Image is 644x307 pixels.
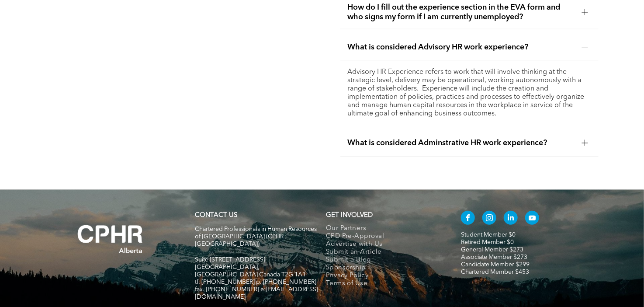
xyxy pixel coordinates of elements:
span: fax. [PHONE_NUMBER] e:[EMAIL_ADDRESS][DOMAIN_NAME] [195,286,318,300]
a: Submit a Blog [326,256,443,264]
a: Submit an Article [326,248,443,256]
span: Suite [STREET_ADDRESS] [195,257,265,263]
span: tf. [PHONE_NUMBER] p. [PHONE_NUMBER] [195,279,316,285]
a: CONTACT US [195,212,237,219]
a: Terms of Use [326,280,443,288]
a: Privacy Policy [326,272,443,280]
a: Candidate Member $299 [461,262,530,268]
a: Advertise with Us [326,241,443,248]
a: Our Partners [326,225,443,233]
a: General Member $273 [461,247,523,253]
a: linkedin [504,211,518,227]
p: Advisory HR Experience refers to work that will involve thinking at the strategic level, delivery... [347,68,592,118]
span: GET INVOLVED [326,212,373,219]
a: Sponsorship [326,264,443,272]
a: CPD Pre-Approval [326,233,443,241]
a: facebook [461,211,475,227]
span: What is considered Adminstrative HR work experience? [347,138,575,148]
a: instagram [482,211,496,227]
a: Student Member $0 [461,232,516,238]
span: Chartered Professionals in Human Resources of [GEOGRAPHIC_DATA] (CPHR [GEOGRAPHIC_DATA]) [195,226,317,247]
a: Associate Member $273 [461,254,527,260]
a: youtube [525,211,539,227]
span: How do I fill out the experience section in the EVA form and who signs my form if I am currently ... [347,3,575,22]
a: Chartered Member $453 [461,269,529,275]
span: What is considered Advisory HR work experience? [347,42,575,52]
a: Retired Member $0 [461,239,514,245]
img: A white background with a few lines on it [60,207,160,271]
span: [GEOGRAPHIC_DATA], [GEOGRAPHIC_DATA] Canada T2G 1A1 [195,264,306,278]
